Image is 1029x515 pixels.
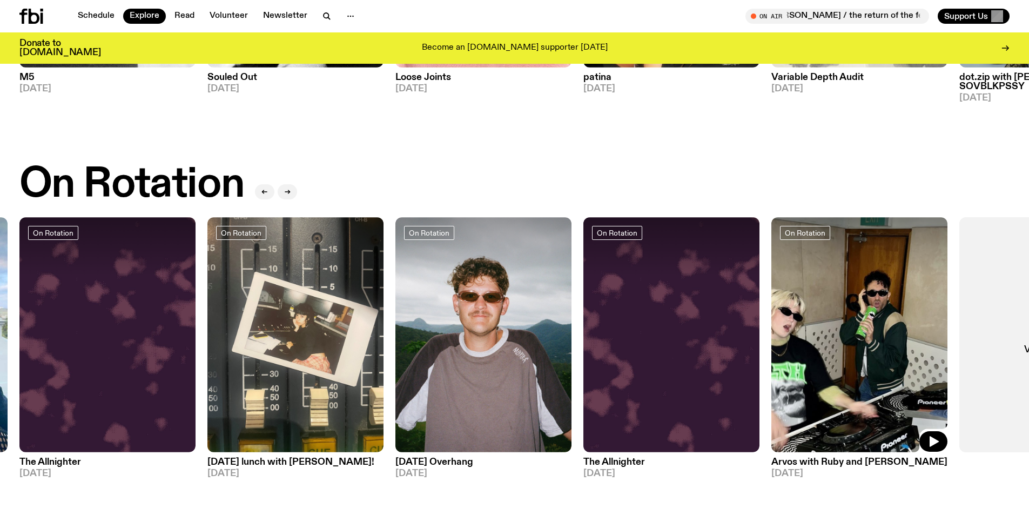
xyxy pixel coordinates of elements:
[257,9,314,24] a: Newsletter
[583,452,759,478] a: The Allnighter[DATE]
[28,226,78,240] a: On Rotation
[780,226,830,240] a: On Rotation
[938,9,1010,24] button: Support Us
[583,84,759,93] span: [DATE]
[422,43,608,53] p: Become an [DOMAIN_NAME] supporter [DATE]
[745,9,929,24] button: On AirMornings with [PERSON_NAME] / the return of the feral
[19,458,196,467] h3: The Allnighter
[583,458,759,467] h3: The Allnighter
[409,229,449,237] span: On Rotation
[221,229,261,237] span: On Rotation
[207,469,384,478] span: [DATE]
[583,469,759,478] span: [DATE]
[19,469,196,478] span: [DATE]
[168,9,201,24] a: Read
[583,73,759,82] h3: patina
[207,68,384,93] a: Souled Out[DATE]
[33,229,73,237] span: On Rotation
[207,84,384,93] span: [DATE]
[203,9,254,24] a: Volunteer
[207,217,384,452] img: A polaroid of Ella Avni in the studio on top of the mixer which is also located in the studio.
[404,226,454,240] a: On Rotation
[395,458,571,467] h3: [DATE] Overhang
[395,452,571,478] a: [DATE] Overhang[DATE]
[123,9,166,24] a: Explore
[395,217,571,452] img: Harrie Hastings stands in front of cloud-covered sky and rolling hills. He's wearing sunglasses a...
[583,68,759,93] a: patina[DATE]
[19,84,196,93] span: [DATE]
[19,452,196,478] a: The Allnighter[DATE]
[19,68,196,93] a: M5[DATE]
[771,217,947,452] img: Ruby wears a Collarbones t shirt and pretends to play the DJ decks, Al sings into a pringles can....
[771,68,947,93] a: Variable Depth Audit[DATE]
[207,73,384,82] h3: Souled Out
[19,73,196,82] h3: M5
[771,73,947,82] h3: Variable Depth Audit
[771,452,947,478] a: Arvos with Ruby and [PERSON_NAME][DATE]
[19,164,244,205] h2: On Rotation
[944,11,988,21] span: Support Us
[395,84,571,93] span: [DATE]
[771,469,947,478] span: [DATE]
[395,73,571,82] h3: Loose Joints
[771,458,947,467] h3: Arvos with Ruby and [PERSON_NAME]
[592,226,642,240] a: On Rotation
[216,226,266,240] a: On Rotation
[395,68,571,93] a: Loose Joints[DATE]
[207,458,384,467] h3: [DATE] lunch with [PERSON_NAME]!
[771,84,947,93] span: [DATE]
[785,229,825,237] span: On Rotation
[71,9,121,24] a: Schedule
[207,452,384,478] a: [DATE] lunch with [PERSON_NAME]![DATE]
[395,469,571,478] span: [DATE]
[597,229,637,237] span: On Rotation
[19,39,101,57] h3: Donate to [DOMAIN_NAME]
